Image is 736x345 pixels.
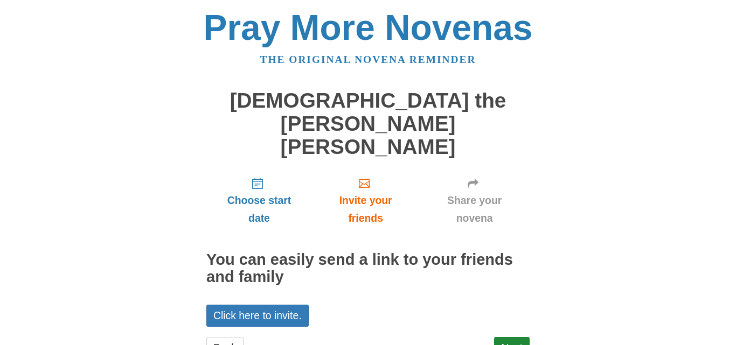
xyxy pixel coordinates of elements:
[217,192,301,227] span: Choose start date
[206,305,309,327] a: Click here to invite.
[260,54,476,65] a: The original novena reminder
[206,251,530,286] h2: You can easily send a link to your friends and family
[204,8,533,47] a: Pray More Novenas
[430,192,519,227] span: Share your novena
[419,169,530,233] a: Share your novena
[312,169,419,233] a: Invite your friends
[206,169,312,233] a: Choose start date
[206,89,530,158] h1: [DEMOGRAPHIC_DATA] the [PERSON_NAME] [PERSON_NAME]
[323,192,408,227] span: Invite your friends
